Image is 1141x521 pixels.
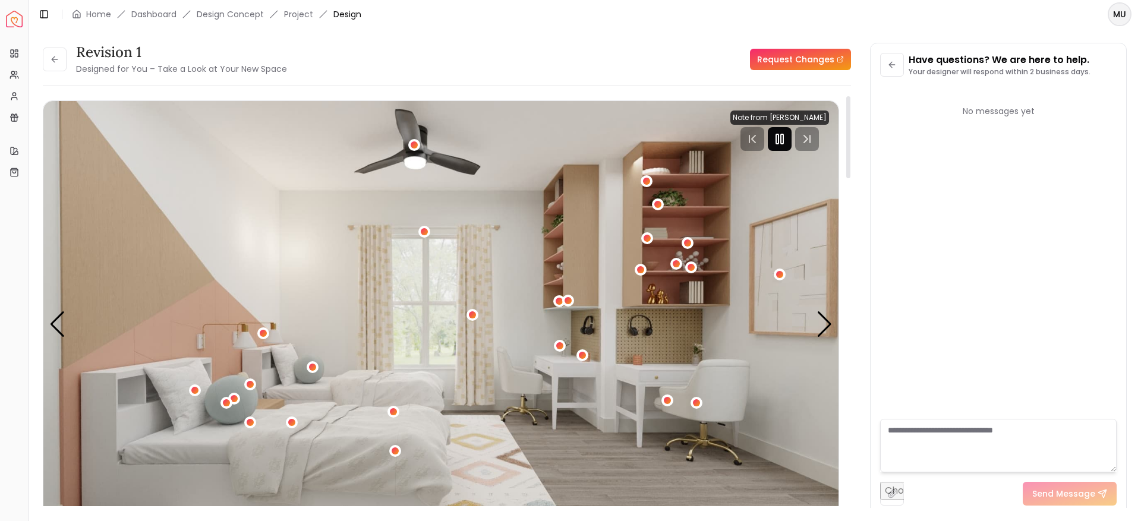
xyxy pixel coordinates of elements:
div: Previous slide [49,311,65,337]
span: Design [333,8,361,20]
div: No messages yet [880,105,1117,117]
h3: Revision 1 [76,43,287,62]
span: MU [1109,4,1130,25]
a: Request Changes [750,49,851,70]
p: Your designer will respond within 2 business days. [909,67,1090,77]
a: Project [284,8,313,20]
a: Dashboard [131,8,176,20]
small: Designed for You – Take a Look at Your New Space [76,63,287,75]
div: Note from [PERSON_NAME] [730,110,829,125]
img: Spacejoy Logo [6,11,23,27]
nav: breadcrumb [72,8,361,20]
a: Home [86,8,111,20]
a: Spacejoy [6,11,23,27]
li: Design Concept [197,8,264,20]
svg: Pause [773,132,787,146]
p: Have questions? We are here to help. [909,53,1090,67]
div: Next slide [817,311,833,337]
button: MU [1108,2,1131,26]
